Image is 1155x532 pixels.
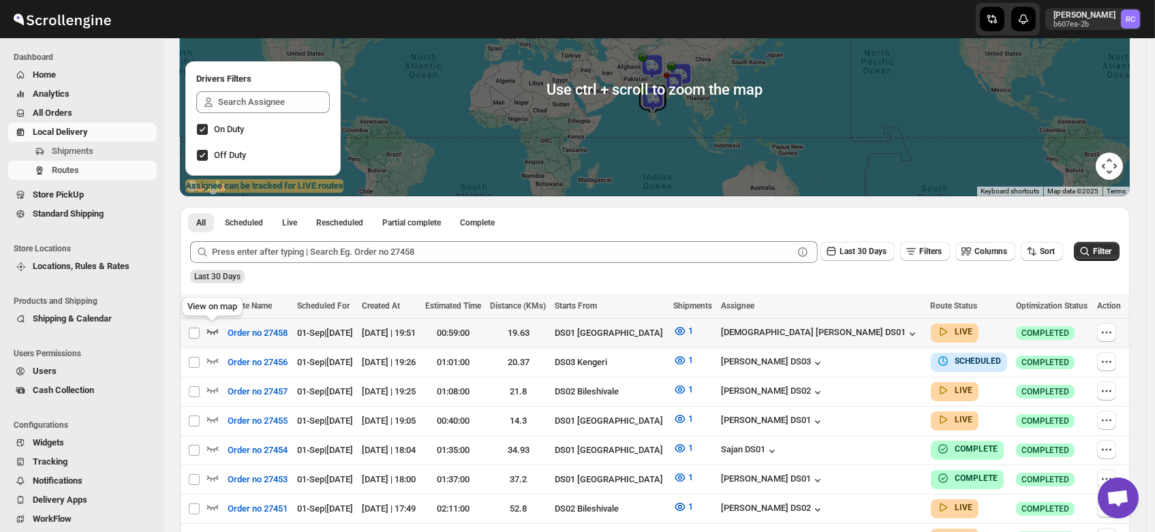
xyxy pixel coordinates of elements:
b: LIVE [955,386,973,395]
div: 34.93 [490,443,546,457]
button: Order no 27457 [219,381,296,403]
span: Filter [1093,247,1111,256]
span: Distance (KMs) [490,301,546,311]
div: 01:37:00 [425,473,482,486]
span: Off Duty [214,150,246,160]
span: Scheduled [225,217,263,228]
span: Sort [1040,247,1055,256]
span: COMPLETED [1021,416,1069,426]
button: Widgets [8,433,157,452]
button: Keyboard shortcuts [981,187,1039,196]
button: Routes [8,161,157,180]
span: Optimization Status [1016,301,1088,311]
button: COMPLETE [936,471,998,485]
span: Dashboard [14,52,157,63]
button: Locations, Rules & Rates [8,257,157,276]
span: Last 30 Days [840,247,887,256]
p: [PERSON_NAME] [1053,10,1115,20]
span: Analytics [33,89,70,99]
span: Order no 27453 [228,473,288,486]
button: Shipments [8,142,157,161]
span: 01-Sep | [DATE] [297,328,353,338]
div: 00:59:00 [425,326,482,340]
button: LIVE [936,501,973,514]
span: Cash Collection [33,385,94,395]
span: 01-Sep | [DATE] [297,416,353,426]
button: COMPLETE [936,442,998,456]
span: 1 [688,326,693,336]
span: Estimated Time [425,301,481,311]
div: 01:01:00 [425,356,482,369]
span: 01-Sep | [DATE] [297,474,353,484]
span: All Orders [33,108,72,118]
p: b607ea-2b [1053,20,1115,29]
button: [PERSON_NAME] DS02 [721,503,825,516]
span: 01-Sep | [DATE] [297,503,353,514]
button: Sajan DS01 [721,444,779,458]
a: Open chat [1098,478,1139,518]
div: [DATE] | 19:05 [362,414,416,428]
div: [DATE] | 19:51 [362,326,416,340]
span: Shipments [673,301,712,311]
button: Shipping & Calendar [8,309,157,328]
span: Order no 27455 [228,414,288,428]
span: COMPLETED [1021,474,1069,485]
span: 1 [688,501,693,512]
button: Order no 27458 [219,322,296,344]
button: Columns [955,242,1015,261]
button: Home [8,65,157,84]
button: Notifications [8,471,157,490]
span: WorkFlow [33,514,72,524]
span: Order no 27454 [228,443,288,457]
span: Notifications [33,475,82,486]
span: 1 [688,355,693,365]
div: 00:40:00 [425,414,482,428]
span: 01-Sep | [DATE] [297,357,353,367]
button: Order no 27455 [219,410,296,432]
span: Store PickUp [33,189,84,200]
span: Delivery Apps [33,495,87,505]
img: ScrollEngine [11,2,113,36]
button: Order no 27451 [219,498,296,520]
button: Order no 27454 [219,439,296,461]
span: Shipping & Calendar [33,313,112,324]
div: DS02 Bileshivale [555,502,665,516]
button: Map camera controls [1096,153,1123,180]
button: Filter [1074,242,1120,261]
button: [DEMOGRAPHIC_DATA] [PERSON_NAME] DS01 [721,327,919,341]
div: DS02 Bileshivale [555,385,665,398]
text: RC [1126,15,1135,24]
span: On Duty [214,124,244,134]
span: Created At [362,301,400,311]
button: [PERSON_NAME] DS03 [721,356,825,370]
button: 1 [665,467,701,488]
span: Routes [52,165,79,175]
b: LIVE [955,415,973,424]
span: 1 [688,384,693,394]
span: Assignee [721,301,754,311]
button: Delivery Apps [8,490,157,510]
span: 1 [688,413,693,424]
button: Sort [1021,242,1063,261]
b: COMPLETE [955,473,998,483]
span: Products and Shipping [14,296,157,307]
button: WorkFlow [8,510,157,529]
span: COMPLETED [1021,503,1069,514]
span: Home [33,69,56,80]
span: Users Permissions [14,348,157,359]
div: 01:08:00 [425,385,482,398]
button: 1 [665,320,701,342]
img: Google [183,178,228,196]
span: COMPLETED [1021,445,1069,456]
div: 01:35:00 [425,443,482,457]
span: Rahul Chopra [1121,10,1140,29]
div: [DATE] | 19:25 [362,385,416,398]
button: Last 30 Days [820,242,895,261]
span: Shipments [52,146,93,156]
span: 01-Sep | [DATE] [297,386,353,396]
button: 1 [665,349,701,371]
span: Order no 27458 [228,326,288,340]
span: Store Locations [14,243,157,254]
div: 02:11:00 [425,502,482,516]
